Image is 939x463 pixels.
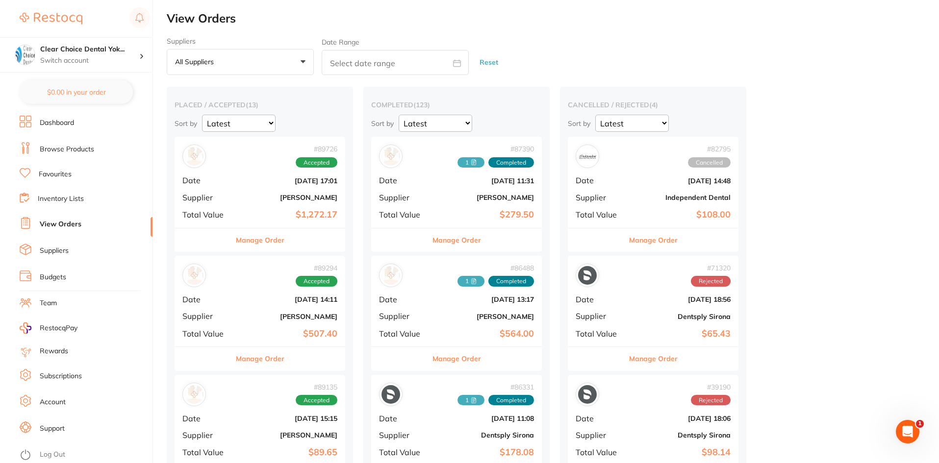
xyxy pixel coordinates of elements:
[457,395,484,406] span: Received
[629,228,678,252] button: Manage Order
[379,193,428,202] span: Supplier
[322,38,359,46] label: Date Range
[239,210,337,220] b: $1,272.17
[633,313,731,320] b: Dentsply Sirona
[175,256,345,371] div: Adam Dental#89294AcceptedDate[DATE] 14:11Supplier[PERSON_NAME]Total Value$507.40Manage Order
[371,100,542,109] h2: completed ( 123 )
[457,264,534,272] span: # 86488
[578,385,597,404] img: Dentsply Sirona
[182,193,231,202] span: Supplier
[633,177,731,185] b: [DATE] 14:48
[40,272,66,282] a: Budgets
[633,431,731,439] b: Dentsply Sirona
[379,448,428,457] span: Total Value
[20,80,133,104] button: $0.00 in your order
[239,313,337,320] b: [PERSON_NAME]
[576,448,625,457] span: Total Value
[296,276,337,287] span: Accepted
[296,145,337,153] span: # 89726
[40,323,77,333] span: RestocqPay
[576,193,625,202] span: Supplier
[40,346,68,356] a: Rewards
[568,119,590,128] p: Sort by
[236,228,284,252] button: Manage Order
[568,100,738,109] h2: cancelled / rejected ( 4 )
[457,145,534,153] span: # 87390
[379,210,428,219] span: Total Value
[578,266,597,285] img: Dentsply Sirona
[239,177,337,185] b: [DATE] 17:01
[296,264,337,272] span: # 89294
[175,57,218,66] p: All suppliers
[182,329,231,338] span: Total Value
[691,264,731,272] span: # 71320
[457,383,534,391] span: # 86331
[488,395,534,406] span: Completed
[40,450,65,460] a: Log Out
[633,329,731,339] b: $65.43
[185,385,203,404] img: Adam Dental
[896,420,919,443] iframe: Intercom live chat
[691,383,731,391] span: # 39190
[488,276,534,287] span: Completed
[40,219,81,229] a: View Orders
[185,147,203,166] img: Henry Schein Halas
[576,431,625,439] span: Supplier
[185,266,203,285] img: Adam Dental
[40,298,57,308] a: Team
[20,322,31,334] img: RestocqPay
[436,210,534,220] b: $279.50
[477,49,501,75] button: Reset
[239,194,337,201] b: [PERSON_NAME]
[167,37,314,45] label: Suppliers
[296,395,337,406] span: Accepted
[39,170,72,179] a: Favourites
[576,414,625,423] span: Date
[688,157,731,168] span: Cancelled
[296,157,337,168] span: Accepted
[488,157,534,168] span: Completed
[633,295,731,303] b: [DATE] 18:56
[432,228,481,252] button: Manage Order
[379,176,428,185] span: Date
[40,45,139,54] h4: Clear Choice Dental Yokine
[239,447,337,458] b: $89.65
[182,414,231,423] span: Date
[175,100,345,109] h2: placed / accepted ( 13 )
[381,385,400,404] img: Dentsply Sirona
[436,329,534,339] b: $564.00
[379,295,428,304] span: Date
[40,371,82,381] a: Subscriptions
[20,322,77,334] a: RestocqPay
[436,414,534,422] b: [DATE] 11:08
[379,431,428,439] span: Supplier
[457,157,484,168] span: Received
[20,13,82,24] img: Restocq Logo
[688,145,731,153] span: # 82795
[576,312,625,320] span: Supplier
[40,56,139,66] p: Switch account
[182,295,231,304] span: Date
[432,347,481,370] button: Manage Order
[40,246,69,256] a: Suppliers
[916,420,924,428] span: 1
[379,414,428,423] span: Date
[40,397,66,407] a: Account
[436,431,534,439] b: Dentsply Sirona
[175,119,197,128] p: Sort by
[20,447,150,463] button: Log Out
[182,312,231,320] span: Supplier
[381,266,400,285] img: Henry Schein Halas
[633,414,731,422] b: [DATE] 18:06
[182,210,231,219] span: Total Value
[691,395,731,406] span: Rejected
[436,313,534,320] b: [PERSON_NAME]
[239,329,337,339] b: $507.40
[436,177,534,185] b: [DATE] 11:31
[239,414,337,422] b: [DATE] 15:15
[381,147,400,166] img: Henry Schein Halas
[167,49,314,75] button: All suppliers
[40,424,65,434] a: Support
[457,276,484,287] span: Received
[379,312,428,320] span: Supplier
